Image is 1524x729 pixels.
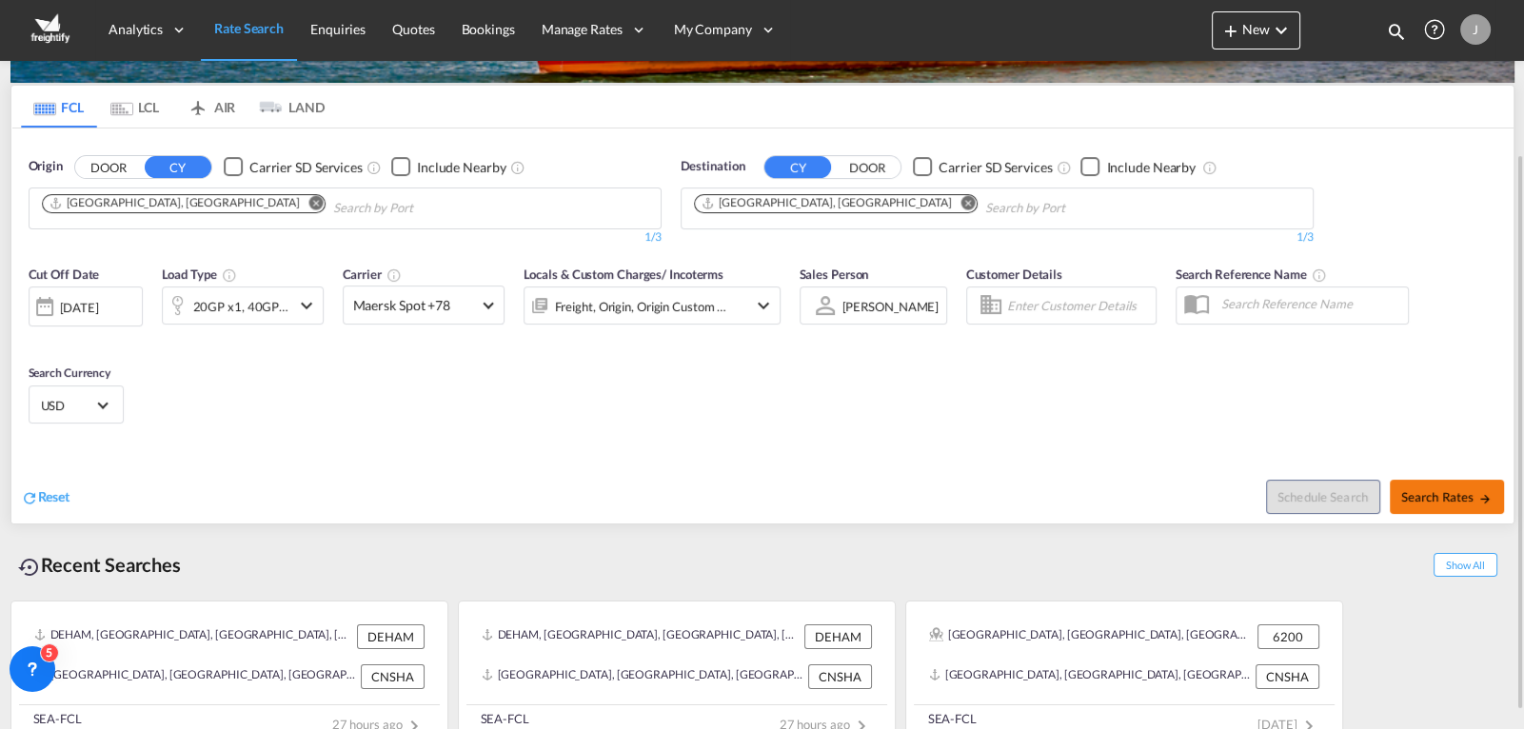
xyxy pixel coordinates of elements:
md-icon: Unchecked: Ignores neighbouring ports when fetching rates.Checked : Includes neighbouring ports w... [510,160,525,175]
md-chips-wrap: Chips container. Use arrow keys to select chips. [39,188,522,224]
div: Carrier SD Services [249,158,363,177]
div: Aabæk, Aabenraa, Akselbjerg, Årup, Årup Skov, Avbæk, Barsmark, Barsoelanding, Begyndt, Bjerndrup,... [929,624,1253,649]
span: USD [41,397,94,414]
span: Show All [1434,553,1496,577]
md-icon: Unchecked: Search for CY (Container Yard) services for all selected carriers.Checked : Search for... [1056,160,1071,175]
span: / Incoterms [662,266,723,282]
div: SEA-FCL [33,710,162,727]
md-icon: icon-backup-restore [18,556,41,579]
md-datepicker: Select [29,325,43,350]
div: icon-refreshReset [21,487,70,508]
div: J [1460,14,1491,45]
span: Quotes [392,21,434,37]
md-icon: Unchecked: Ignores neighbouring ports when fetching rates.Checked : Includes neighbouring ports w... [1202,160,1217,175]
span: Enquiries [310,21,366,37]
md-tab-item: FCL [21,86,97,128]
span: Search Rates [1401,489,1493,504]
button: CY [145,156,211,178]
div: Press delete to remove this chip. [49,195,304,211]
div: Hamburg, DEHAM [49,195,300,211]
div: CNSHA [361,664,425,689]
div: DEHAM [804,624,872,649]
span: Customer Details [966,266,1062,282]
div: 1/3 [681,229,1314,246]
md-icon: Your search will be saved by the below given name [1311,267,1326,283]
span: Manage Rates [542,20,623,39]
span: Rate Search [214,20,284,36]
div: [DATE] [29,286,143,326]
md-icon: The selected Trucker/Carrierwill be displayed in the rate results If the rates are from another f... [386,267,402,283]
md-tab-item: LCL [97,86,173,128]
span: Maersk Spot +78 [353,296,477,315]
div: [PERSON_NAME] [842,299,940,314]
button: DOOR [834,156,901,178]
md-icon: icon-chevron-down [295,294,318,317]
button: icon-plus 400-fgNewicon-chevron-down [1212,11,1300,49]
button: CY [764,156,831,178]
div: CNSHA, Shanghai, China, Greater China & Far East Asia, Asia Pacific [482,664,803,689]
div: icon-magnify [1386,21,1407,49]
div: 20GP x1 40GP x1 40HC x1 [193,293,290,320]
md-tab-item: LAND [249,86,326,128]
div: Help [1418,13,1460,48]
input: Chips input. [985,193,1166,224]
md-icon: Unchecked: Search for CY (Container Yard) services for all selected carriers.Checked : Search for... [366,160,382,175]
div: [DATE] [60,299,99,316]
md-pagination-wrapper: Use the left and right arrow keys to navigate between tabs [21,86,326,128]
div: Freight Origin Origin Custom Dock Stuffing [555,293,728,320]
input: Chips input. [333,193,514,224]
span: Reset [38,488,70,504]
span: Destination [681,157,745,176]
md-icon: icon-magnify [1386,21,1407,42]
md-chips-wrap: Chips container. Use arrow keys to select chips. [691,188,1174,224]
md-checkbox: Checkbox No Ink [1080,157,1196,177]
div: Include Nearby [417,158,506,177]
div: SEA-FCL [928,710,1057,727]
span: My Company [674,20,752,39]
button: Search Ratesicon-arrow-right [1390,480,1504,514]
md-icon: icon-airplane [187,96,209,110]
span: Help [1418,13,1451,46]
div: DEHAM, Hamburg, Germany, Western Europe, Europe [482,624,800,649]
md-icon: icon-information-outline [222,267,237,283]
button: DOOR [75,156,142,178]
span: Search Currency [29,365,111,380]
button: Remove [948,195,977,214]
iframe: Chat [14,629,81,700]
md-tab-item: AIR [173,86,249,128]
div: Recent Searches [10,543,189,586]
button: Remove [296,195,325,214]
md-icon: icon-chevron-down [1270,19,1293,42]
md-checkbox: Checkbox No Ink [391,157,506,177]
div: Carrier SD Services [939,158,1052,177]
div: CNSHA [808,664,872,689]
div: 20GP x1 40GP x1 40HC x1icon-chevron-down [162,286,324,325]
div: SEA-FCL [481,710,609,727]
input: Enter Customer Details [1007,291,1150,320]
span: Origin [29,157,63,176]
span: Search Reference Name [1176,266,1327,282]
button: Note: By default Schedule search will only considerorigin ports, destination ports and cut off da... [1266,480,1380,514]
span: Sales Person [800,266,869,282]
div: 6200 [1257,624,1319,649]
div: CNSHA [1256,664,1319,689]
span: Cut Off Date [29,266,100,282]
md-select: Sales Person: Jesper Johansen [841,292,941,320]
span: Bookings [462,21,515,37]
div: Include Nearby [1106,158,1196,177]
div: Press delete to remove this chip. [701,195,956,211]
md-icon: icon-plus 400-fg [1219,19,1242,42]
div: OriginDOOR CY Checkbox No InkUnchecked: Search for CY (Container Yard) services for all selected ... [11,128,1514,523]
md-checkbox: Checkbox No Ink [913,157,1052,177]
div: DEHAM [357,624,425,649]
span: Carrier [343,266,402,282]
input: Search Reference Name [1212,289,1408,318]
span: Load Type [162,266,237,282]
div: Shanghai, CNSHA [701,195,952,211]
md-checkbox: Checkbox No Ink [224,157,363,177]
div: 1/3 [29,229,662,246]
span: Analytics [109,20,163,39]
md-icon: icon-chevron-down [752,294,775,317]
div: DEHAM, Hamburg, Germany, Western Europe, Europe [34,624,352,649]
